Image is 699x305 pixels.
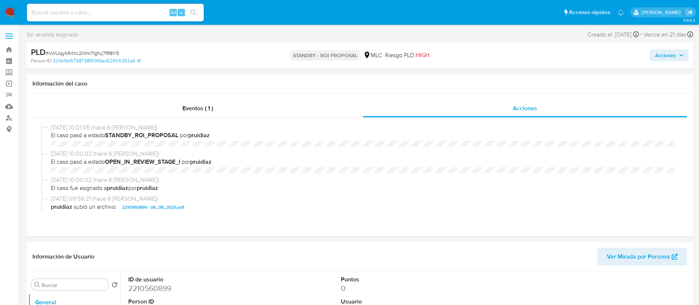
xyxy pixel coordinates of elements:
[128,275,263,284] dt: ID de usuario
[341,275,475,284] dt: Puntos
[385,51,429,59] span: Riesgo PLD:
[51,184,675,192] span: El caso fue asignado a por
[170,9,176,16] span: Alt
[51,195,675,203] span: [DATE] 09:59:21 (hace 6 [PERSON_NAME])
[118,203,188,212] button: 2210560899 - 06_08_2025.pdf
[607,248,670,266] span: Ver Mirada por Persona
[51,131,675,139] span: El caso pasó a estado por
[190,157,212,166] b: pruidiaz
[186,7,201,18] button: search-icon
[51,124,675,132] span: [DATE] 10:01:05 (hace 6 [PERSON_NAME])
[416,51,429,59] span: HIGH
[290,50,360,60] p: STANDBY - ROI PROPOSAL
[188,131,210,139] b: pruidiaz
[51,158,675,166] span: El caso pasó a estado por
[51,150,675,158] span: [DATE] 10:00:02 (hace 6 [PERSON_NAME])
[51,203,72,212] b: pruidiaz
[46,49,119,57] span: # xWUqyMMXc2Wm71gfuj7fR8Y5
[27,8,204,17] input: Buscar usuario o caso...
[51,176,675,184] span: [DATE] 10:00:02 (hace 6 [PERSON_NAME])
[363,51,382,59] div: MLC
[655,49,676,61] span: Acciones
[180,9,182,16] span: s
[42,282,106,288] input: Buscar
[650,49,689,61] button: Acciones
[341,283,475,294] dd: 0
[587,30,639,39] div: Creado el: [DATE]
[618,9,624,15] a: Notificaciones
[74,203,117,212] span: subió un archivo:
[597,248,687,266] button: Ver Mirada por Persona
[27,31,78,39] span: Sin analista asignado
[137,184,158,192] b: pruidiaz
[513,104,537,112] span: Acciones
[182,104,213,112] span: Eventos ( 1 )
[32,253,94,260] h1: Información de Usuario
[112,282,118,290] button: Volver al orden por defecto
[32,80,687,87] h1: Información del caso
[569,8,610,16] span: Accesos rápidos
[34,282,40,288] button: Buscar
[107,184,128,192] b: pruidiaz
[122,203,184,212] span: 2210560899 - 06_08_2025.pdf
[105,131,178,139] b: STANDBY_ROI_PROPOSAL
[31,58,51,64] b: Person ID
[53,58,140,64] a: 324b19e5768738f9399ac525fc5352a5
[128,283,263,294] dd: 2210560899
[640,30,642,39] span: -
[644,31,686,39] span: Vence en 21 días
[686,8,693,16] a: Salir
[105,157,180,166] b: OPEN_IN_REVIEW_STAGE_I
[31,46,46,58] b: PLD
[642,9,683,16] p: agustina.godoy@mercadolibre.com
